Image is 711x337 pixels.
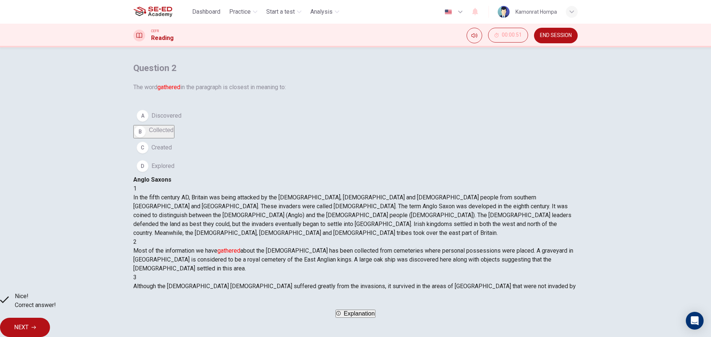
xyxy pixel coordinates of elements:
div: Hide [488,28,528,43]
span: Correct answer! [15,301,56,310]
button: 00:00:51 [488,28,528,43]
span: In the fifth century AD, Britain was being attacked by the [DEMOGRAPHIC_DATA], [DEMOGRAPHIC_DATA]... [133,194,571,236]
span: CEFR [151,28,159,34]
span: NEXT [14,322,29,333]
button: Start a test [263,5,304,18]
div: 1 [133,184,578,193]
font: gathered [157,84,180,91]
button: BCollected [133,125,174,138]
img: Profile picture [498,6,510,18]
img: en [444,9,453,15]
h4: Anglo Saxons [133,175,578,184]
div: Open Intercom Messenger [686,312,704,330]
span: Nice! [15,292,56,301]
span: Start a test [266,7,295,16]
span: Explanation [344,310,375,317]
div: Kamonrat Hompa [515,7,557,16]
h1: Reading [151,34,174,43]
span: END SESSION [540,33,572,38]
div: 2 [133,237,578,246]
div: B [134,126,146,138]
a: SE-ED Academy logo [133,4,189,19]
span: Most of the information we have about the [DEMOGRAPHIC_DATA] has been collected from cemeteries w... [133,247,573,272]
font: gathered [217,247,240,254]
span: Dashboard [192,7,220,16]
img: SE-ED Academy logo [133,4,172,19]
h4: Question 2 [133,62,578,74]
div: Mute [467,28,482,43]
button: Analysis [307,5,342,18]
button: Practice [226,5,260,18]
span: 00:00:51 [502,32,522,38]
button: Dashboard [189,5,223,18]
button: END SESSION [534,28,578,43]
span: Analysis [310,7,333,16]
div: 3 [133,273,578,282]
span: Collected [149,127,174,133]
span: The word in the paragraph is closest in meaning to: [133,83,578,92]
span: Practice [229,7,251,16]
button: Explanation [336,310,375,318]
